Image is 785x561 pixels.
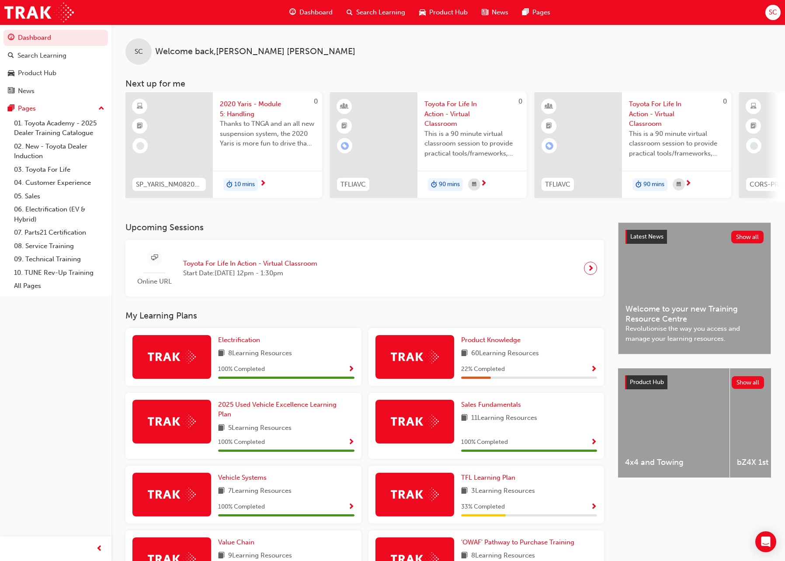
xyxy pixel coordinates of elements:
[348,437,354,448] button: Show Progress
[228,423,292,434] span: 5 Learning Resources
[8,34,14,42] span: guage-icon
[629,129,724,159] span: This is a 90 minute virtual classroom session to provide practical tools/frameworks, behaviours a...
[10,253,108,266] a: 09. Technical Training
[340,3,412,21] a: search-iconSearch Learning
[643,180,664,190] span: 90 mins
[461,537,578,547] a: 'OWAF' Pathway to Purchase Training
[391,350,439,364] img: Trak
[625,375,764,389] a: Product HubShow all
[461,473,519,483] a: TFL Learning Plan
[299,7,333,17] span: Dashboard
[750,101,757,112] span: learningResourceType_ELEARNING-icon
[18,104,36,114] div: Pages
[8,52,14,60] span: search-icon
[3,100,108,117] button: Pages
[461,474,515,481] span: TFL Learning Plan
[218,401,337,419] span: 2025 Used Vehicle Excellence Learning Plan
[218,437,265,447] span: 100 % Completed
[515,3,557,21] a: pages-iconPages
[234,180,255,190] span: 10 mins
[347,7,353,18] span: search-icon
[10,226,108,239] a: 07. Parts21 Certification
[218,335,264,345] a: Electrification
[732,376,764,389] button: Show all
[183,268,317,278] span: Start Date: [DATE] 12pm - 1:30pm
[461,336,521,344] span: Product Knowledge
[282,3,340,21] a: guage-iconDashboard
[630,233,663,240] span: Latest News
[723,97,727,105] span: 0
[289,7,296,18] span: guage-icon
[111,79,785,89] h3: Next up for me
[148,415,196,428] img: Trak
[348,364,354,375] button: Show Progress
[10,279,108,293] a: All Pages
[218,473,270,483] a: Vehicle Systems
[125,92,322,198] a: 0SP_YARIS_NM0820_EL_052020 Yaris - Module 5: HandlingThanks to TNGA and an all new suspension sys...
[461,364,505,374] span: 22 % Completed
[148,488,196,501] img: Trak
[461,538,574,546] span: 'OWAF' Pathway to Purchase Training
[148,350,196,364] img: Trak
[10,176,108,190] a: 04. Customer Experience
[625,230,764,244] a: Latest NewsShow all
[545,180,570,190] span: TFLIAVC
[10,266,108,280] a: 10. TUNE Rev-Up Training
[3,65,108,81] a: Product Hub
[218,474,267,481] span: Vehicle Systems
[341,101,347,112] span: learningResourceType_INSTRUCTOR_LED-icon
[391,488,439,501] img: Trak
[8,105,14,113] span: pages-icon
[341,121,347,132] span: booktick-icon
[587,262,594,274] span: next-icon
[137,101,143,112] span: learningResourceType_ELEARNING-icon
[518,97,522,105] span: 0
[461,502,505,512] span: 33 % Completed
[348,366,354,374] span: Show Progress
[391,415,439,428] img: Trak
[96,544,103,554] span: prev-icon
[461,486,468,497] span: book-icon
[471,348,539,359] span: 60 Learning Resources
[625,457,722,467] span: 4x4 and Towing
[677,179,681,190] span: calendar-icon
[260,180,266,188] span: next-icon
[618,222,771,354] a: Latest NewsShow allWelcome to your new Training Resource CentreRevolutionise the way you access a...
[424,99,520,129] span: Toyota For Life In Action - Virtual Classroom
[625,304,764,324] span: Welcome to your new Training Resource Centre
[419,7,426,18] span: car-icon
[750,142,758,150] span: learningRecordVerb_NONE-icon
[348,503,354,511] span: Show Progress
[3,28,108,100] button: DashboardSearch LearningProduct HubNews
[618,368,729,478] a: 4x4 and Towing
[590,437,597,448] button: Show Progress
[314,97,318,105] span: 0
[590,502,597,513] button: Show Progress
[3,48,108,64] a: Search Learning
[155,47,355,57] span: Welcome back , [PERSON_NAME] [PERSON_NAME]
[424,129,520,159] span: This is a 90 minute virtual classroom session to provide practical tools/frameworks, behaviours a...
[8,87,14,95] span: news-icon
[532,7,550,17] span: Pages
[461,335,524,345] a: Product Knowledge
[348,439,354,447] span: Show Progress
[151,253,158,263] span: sessionType_ONLINE_URL-icon
[330,92,527,198] a: 0TFLIAVCToyota For Life In Action - Virtual ClassroomThis is a 90 minute virtual classroom sessio...
[461,413,468,424] span: book-icon
[10,140,108,163] a: 02. New - Toyota Dealer Induction
[472,179,476,190] span: calendar-icon
[590,439,597,447] span: Show Progress
[461,401,521,409] span: Sales Fundamentals
[218,400,354,419] a: 2025 Used Vehicle Excellence Learning Plan
[750,121,757,132] span: booktick-icon
[4,3,74,22] a: Trak
[535,92,731,198] a: 0TFLIAVCToyota For Life In Action - Virtual ClassroomThis is a 90 minute virtual classroom sessio...
[471,413,537,424] span: 11 Learning Resources
[348,502,354,513] button: Show Progress
[228,348,292,359] span: 8 Learning Resources
[590,366,597,374] span: Show Progress
[340,180,366,190] span: TFLIAVC
[137,121,143,132] span: booktick-icon
[228,486,292,497] span: 7 Learning Resources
